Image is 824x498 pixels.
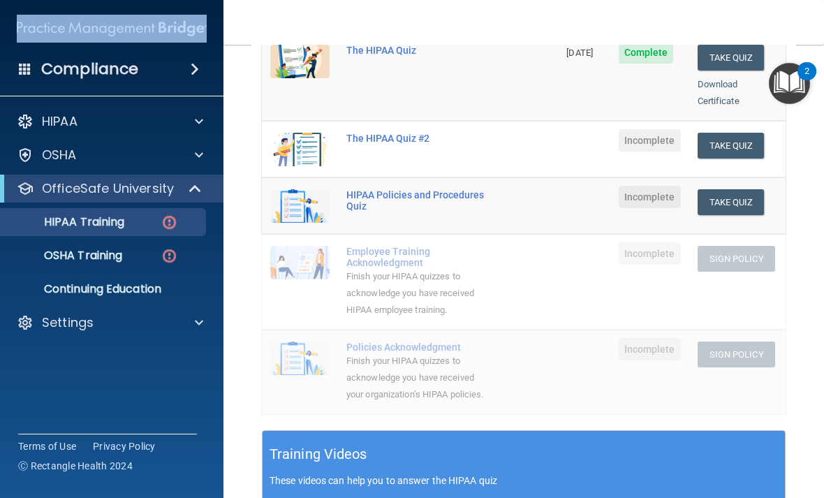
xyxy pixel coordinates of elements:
p: HIPAA Training [9,215,124,229]
img: PMB logo [17,15,207,43]
div: The HIPAA Quiz #2 [346,133,488,144]
button: Take Quiz [698,189,765,215]
div: Policies Acknowledgment [346,342,488,353]
div: Employee Training Acknowledgment [346,246,488,268]
span: Incomplete [619,338,681,360]
a: Terms of Use [18,439,76,453]
span: [DATE] [566,47,593,58]
button: Sign Policy [698,342,775,367]
a: HIPAA [17,113,203,130]
span: Incomplete [619,129,681,152]
div: 2 [804,71,809,89]
button: Open Resource Center, 2 new notifications [769,63,810,104]
span: Complete [619,41,674,64]
a: OfficeSafe University [17,180,203,197]
a: OSHA [17,147,203,163]
a: Settings [17,314,203,331]
div: The HIPAA Quiz [346,45,488,56]
button: Take Quiz [698,133,765,159]
button: Sign Policy [698,246,775,272]
p: Settings [42,314,94,331]
p: HIPAA [42,113,78,130]
p: OfficeSafe University [42,180,174,197]
h4: Compliance [41,59,138,79]
span: Incomplete [619,186,681,208]
a: Download Certificate [698,79,740,106]
p: These videos can help you to answer the HIPAA quiz [270,475,778,486]
p: OSHA [42,147,77,163]
span: Incomplete [619,242,681,265]
h5: Training Videos [270,442,367,467]
img: danger-circle.6113f641.png [161,247,178,265]
iframe: Drift Widget Chat Controller [582,399,807,455]
div: Finish your HIPAA quizzes to acknowledge you have received HIPAA employee training. [346,268,488,318]
p: OSHA Training [9,249,122,263]
a: Privacy Policy [93,439,156,453]
img: danger-circle.6113f641.png [161,214,178,231]
button: Take Quiz [698,45,765,71]
span: Ⓒ Rectangle Health 2024 [18,459,133,473]
div: HIPAA Policies and Procedures Quiz [346,189,488,212]
p: Continuing Education [9,282,200,296]
div: Finish your HIPAA quizzes to acknowledge you have received your organization’s HIPAA policies. [346,353,488,403]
